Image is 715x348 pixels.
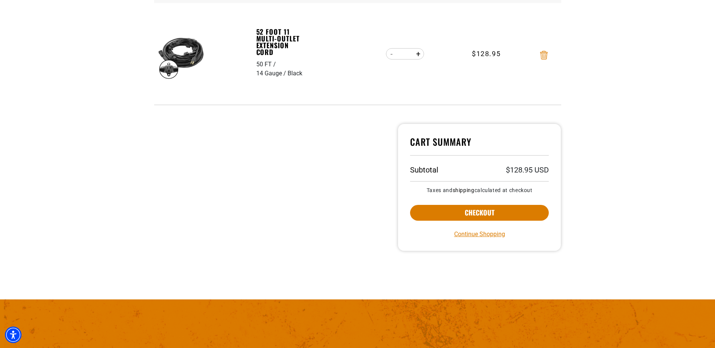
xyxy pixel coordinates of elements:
[256,60,277,69] div: 50 FT
[256,28,308,55] a: 52 Foot 11 Multi-Outlet Extension Cord
[472,49,501,59] span: $128.95
[410,205,549,221] button: Checkout
[453,187,475,193] a: shipping
[540,52,548,58] a: Remove 52 Foot 11 Multi-Outlet Extension Cord - 50 FT / 14 Gauge / Black
[506,166,549,174] p: $128.95 USD
[5,327,21,343] div: Accessibility Menu
[256,69,288,78] div: 14 Gauge
[454,230,505,239] a: Continue Shopping
[398,47,412,60] input: Quantity for 52 Foot 11 Multi-Outlet Extension Cord
[410,136,549,156] h4: Cart Summary
[157,33,205,81] img: black
[288,69,302,78] div: Black
[410,166,438,174] h3: Subtotal
[410,188,549,193] small: Taxes and calculated at checkout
